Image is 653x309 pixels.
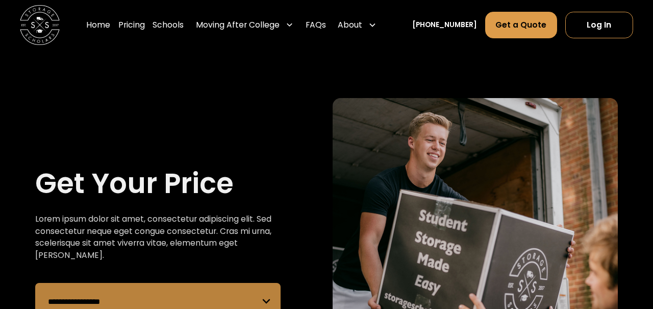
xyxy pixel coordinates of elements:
a: Get a Quote [485,12,557,39]
a: Home [86,11,110,39]
img: Storage Scholars main logo [20,5,60,45]
div: Moving After College [192,11,297,39]
h1: Get Your Price [35,165,234,201]
div: About [338,19,362,31]
div: About [334,11,381,39]
a: Schools [153,11,184,39]
div: Moving After College [196,19,280,31]
a: FAQs [306,11,326,39]
a: Log In [565,12,633,39]
div: Lorem ipsum dolor sit amet, consectetur adipiscing elit. Sed consectetur neque eget congue consec... [35,213,281,261]
a: Pricing [118,11,145,39]
a: [PHONE_NUMBER] [412,20,477,31]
